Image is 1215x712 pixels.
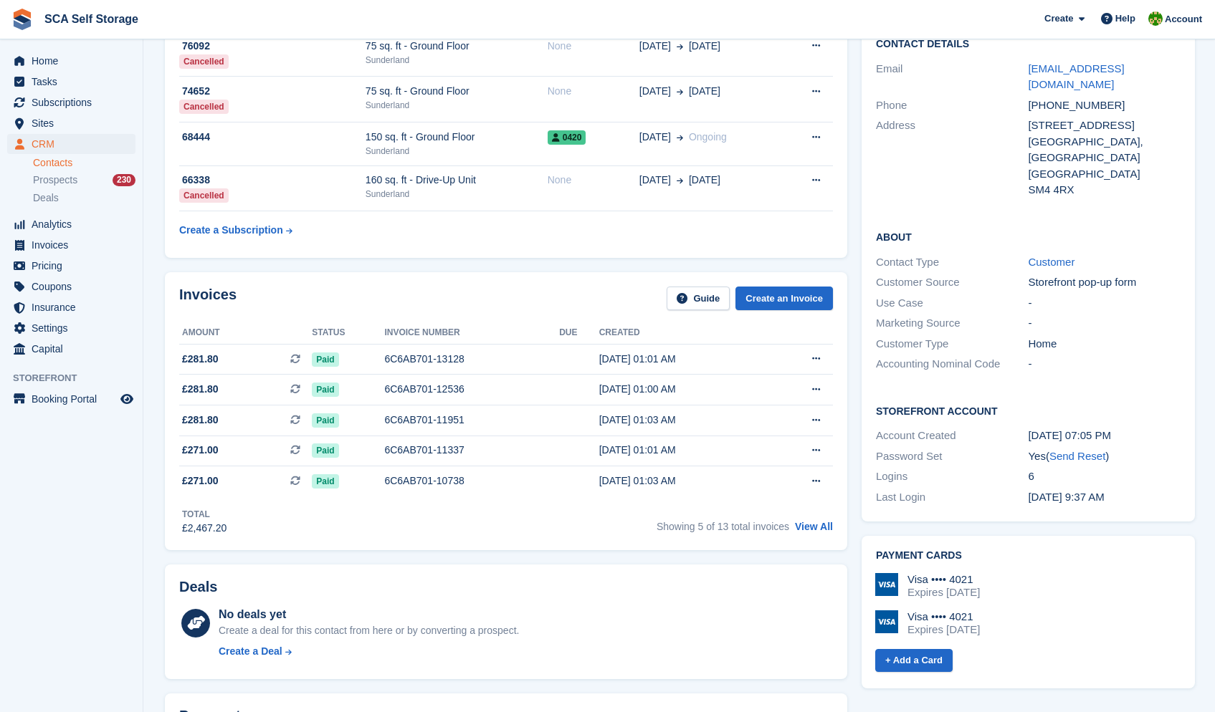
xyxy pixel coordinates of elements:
a: menu [7,214,135,234]
div: 6 [1028,468,1181,485]
a: menu [7,113,135,133]
a: menu [7,297,135,317]
div: Logins [876,468,1029,485]
a: Guide [667,287,730,310]
a: SCA Self Storage [39,7,144,31]
div: Contact Type [876,254,1029,271]
div: Marketing Source [876,315,1029,332]
div: Visa •••• 4021 [907,610,980,623]
a: Prospects 230 [33,173,135,188]
div: Account Created [876,428,1029,444]
div: [DATE] 01:00 AM [599,382,768,397]
div: Accounting Nominal Code [876,356,1029,372]
img: Sam Chapman [1148,11,1163,26]
div: 76092 [179,39,366,54]
th: Invoice number [384,322,559,345]
span: Paid [312,474,338,489]
div: Expires [DATE] [907,586,980,599]
div: None [548,84,639,99]
div: 74652 [179,84,366,99]
a: Customer [1028,256,1075,268]
span: Insurance [32,297,118,317]
a: menu [7,339,135,359]
span: Prospects [33,173,77,187]
div: [DATE] 01:01 AM [599,443,768,458]
div: [GEOGRAPHIC_DATA], [GEOGRAPHIC_DATA] [1028,134,1181,166]
div: 160 sq. ft - Drive-Up Unit [366,173,548,188]
span: Home [32,51,118,71]
span: Invoices [32,235,118,255]
div: [DATE] 01:01 AM [599,352,768,367]
span: Capital [32,339,118,359]
div: £2,467.20 [182,521,227,536]
span: Pricing [32,256,118,276]
div: Sunderland [366,99,548,112]
h2: Payment cards [876,550,1181,562]
span: Paid [312,352,338,367]
div: 6C6AB701-11951 [384,413,559,428]
span: Help [1115,11,1135,26]
div: Expires [DATE] [907,623,980,636]
h2: Deals [179,579,217,595]
a: Contacts [33,156,135,170]
div: 6C6AB701-13128 [384,352,559,367]
a: Create a Subscription [179,217,292,244]
span: [DATE] [689,39,720,54]
a: View All [795,521,833,532]
div: Home [1028,336,1181,352]
div: Use Case [876,295,1029,312]
a: menu [7,92,135,112]
div: Create a Deal [219,644,282,659]
span: 0420 [548,130,586,145]
div: [PHONE_NUMBER] [1028,97,1181,114]
span: [DATE] [689,173,720,188]
h2: About [876,229,1181,244]
span: Paid [312,383,338,397]
div: - [1028,295,1181,312]
div: Cancelled [179,188,229,203]
span: [DATE] [639,130,671,145]
span: Ongoing [689,131,727,143]
th: Created [599,322,768,345]
div: Last Login [876,489,1029,506]
div: Create a Subscription [179,223,283,238]
a: menu [7,235,135,255]
a: menu [7,256,135,276]
a: menu [7,276,135,297]
span: £281.80 [182,413,219,428]
div: Sunderland [366,54,548,67]
div: 66338 [179,173,366,188]
a: [EMAIL_ADDRESS][DOMAIN_NAME] [1028,62,1124,91]
span: £281.80 [182,382,219,397]
div: Cancelled [179,54,229,69]
div: SM4 4RX [1028,182,1181,198]
span: Paid [312,443,338,458]
span: Showing 5 of 13 total invoices [657,521,789,532]
a: menu [7,318,135,338]
div: Total [182,508,227,521]
a: Create a Deal [219,644,519,659]
span: Storefront [13,371,143,385]
div: No deals yet [219,606,519,623]
div: Password Set [876,448,1029,465]
div: 6C6AB701-11337 [384,443,559,458]
div: Sunderland [366,145,548,158]
th: Due [559,322,599,345]
div: [STREET_ADDRESS] [1028,117,1181,134]
div: [DATE] 01:03 AM [599,413,768,428]
div: None [548,39,639,54]
th: Status [312,322,384,345]
div: Customer Source [876,274,1029,291]
div: Create a deal for this contact from here or by converting a prospect. [219,623,519,638]
div: Email [876,61,1029,93]
span: Account [1165,12,1202,27]
div: 230 [113,174,135,186]
a: menu [7,72,135,92]
div: [DATE] 07:05 PM [1028,428,1181,444]
span: Coupons [32,276,118,297]
span: Deals [33,191,59,205]
span: ( ) [1046,450,1109,462]
a: Send Reset [1049,450,1105,462]
a: menu [7,134,135,154]
img: stora-icon-8386f47178a22dfd0bd8f6a31ec36ba5ce8667c1dd55bd0f319d3a0aa187defe.svg [11,9,33,30]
